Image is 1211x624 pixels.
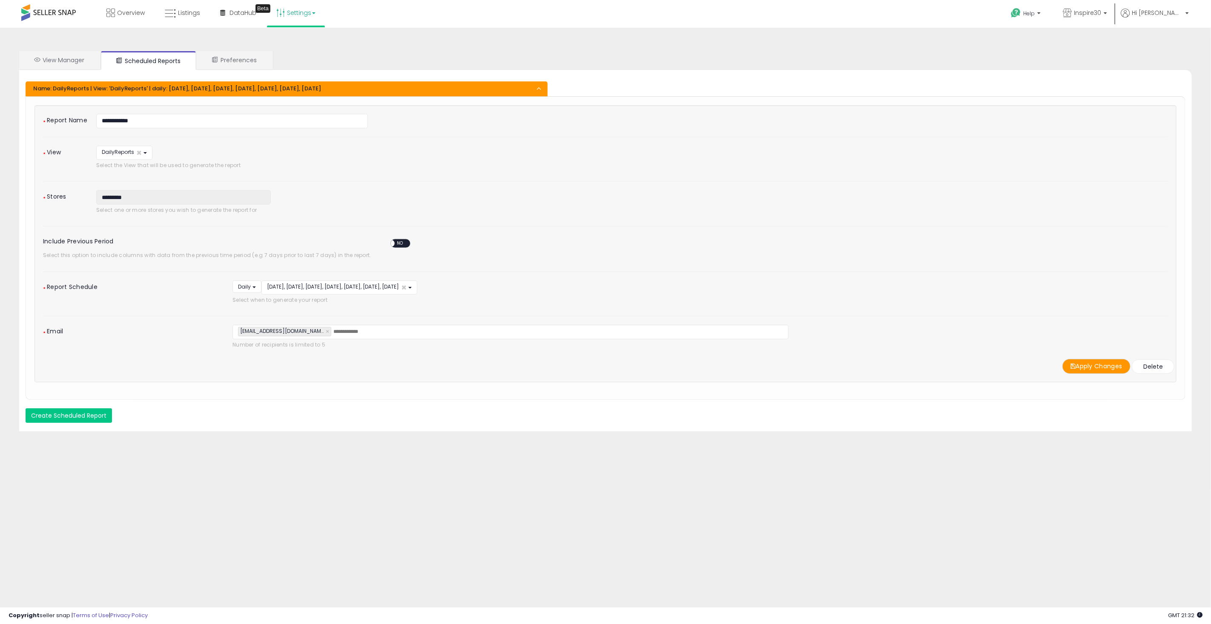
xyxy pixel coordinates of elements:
label: Stores [37,190,90,199]
i: View Manager [34,57,40,63]
span: [EMAIL_ADDRESS][DOMAIN_NAME] [238,327,324,335]
span: Select one or more stores you wish to generate the report for [96,207,646,213]
button: [DATE], [DATE], [DATE], [DATE], [DATE], [DATE], [DATE] × [261,280,417,295]
i: Scheduled Reports [116,58,122,64]
span: [DATE], [DATE], [DATE], [DATE], [DATE], [DATE], [DATE] [267,283,399,290]
span: DataHub [230,9,256,17]
span: NO [394,240,406,247]
span: Listings [178,9,200,17]
i: Get Help [1010,8,1021,18]
span: ★ [43,286,46,290]
span: ★ [43,196,46,199]
span: Select the View that will be used to generate the report [96,162,747,168]
h4: Name: DailyReports | View: 'DailyReports' | daily: [DATE], [DATE], [DATE], [DATE], [DATE], [DATE]... [33,86,541,92]
i: User Preferences [212,57,218,63]
span: × [401,283,407,292]
button: Create Scheduled Report [26,408,112,423]
button: DailyReports × [96,146,152,160]
label: Report Name [37,114,90,123]
label: Report Schedule [37,280,226,289]
span: × [136,148,142,157]
span: ★ [43,330,46,334]
label: Include Previous Period [43,235,418,250]
a: View Manager [19,51,100,69]
a: × [326,327,331,336]
a: Hi [PERSON_NAME] [1121,9,1189,28]
span: Select when to generate your report [232,297,1168,303]
span: Overview [117,9,145,17]
a: Help [1004,1,1049,28]
span: ★ [43,151,46,155]
span: Help [1023,10,1035,17]
label: Email [37,325,226,334]
button: Apply Changes [1062,359,1131,374]
span: DailyReports [102,148,134,156]
span: Hi [PERSON_NAME] [1132,9,1183,17]
a: Preferences [197,51,272,69]
span: Daily [238,283,251,290]
button: Delete [1132,359,1174,374]
span: Number of recipients is limited to 5 [232,341,789,348]
label: View [37,146,90,155]
span: ★ [43,119,46,123]
button: Daily [232,280,261,293]
span: Select this option to include columns with data from the previous time period (e.g 7 days prior t... [43,252,410,258]
div: Tooltip anchor [255,4,270,13]
a: Scheduled Reports [101,51,196,70]
span: Inspire30 [1074,9,1101,17]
